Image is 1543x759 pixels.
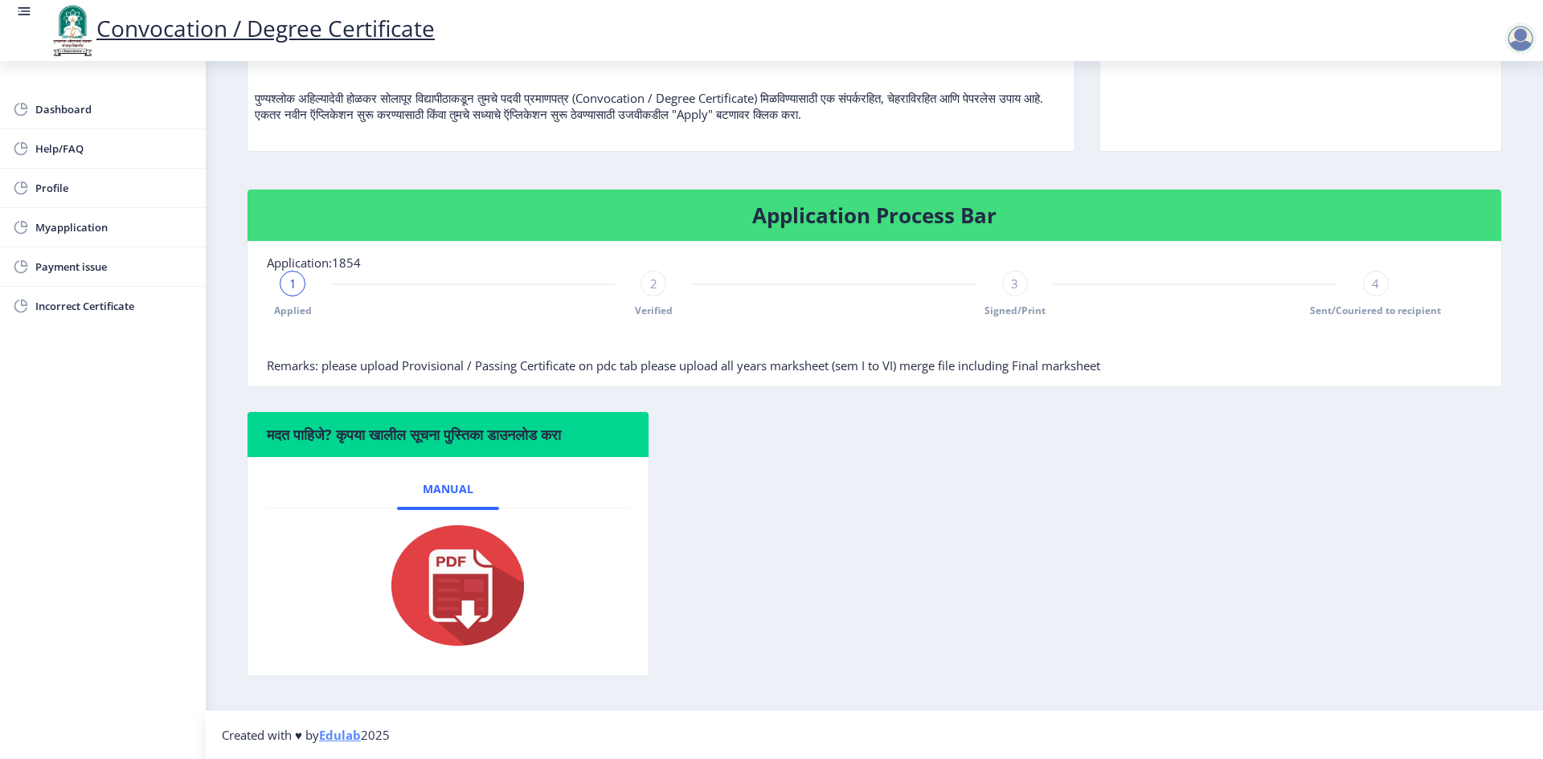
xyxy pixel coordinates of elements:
span: Remarks: please upload Provisional / Passing Certificate on pdc tab please upload all years marks... [267,357,1100,373]
h6: मदत पाहिजे? कृपया खालील सूचना पुस्तिका डाउनलोड करा [267,425,629,444]
img: logo [48,3,96,58]
a: Convocation / Degree Certificate [48,13,435,43]
span: Verified [635,304,673,317]
span: Signed/Print [984,304,1046,317]
span: Applied [274,304,312,317]
span: Payment issue [35,257,193,276]
span: Incorrect Certificate [35,296,193,316]
a: Edulab [319,727,361,743]
span: Application:1854 [267,255,361,271]
span: Myapplication [35,218,193,237]
h4: Application Process Bar [267,202,1482,228]
span: 1 [289,275,297,292]
span: 2 [650,275,657,292]
p: पुण्यश्लोक अहिल्यादेवी होळकर सोलापूर विद्यापीठाकडून तुमचे पदवी प्रमाणपत्र (Convocation / Degree C... [255,58,1067,122]
span: Help/FAQ [35,139,193,158]
span: Manual [423,483,473,496]
span: 3 [1011,275,1018,292]
span: Dashboard [35,100,193,119]
span: Sent/Couriered to recipient [1310,304,1441,317]
span: Created with ♥ by 2025 [222,727,390,743]
a: Manual [397,470,499,508]
span: 4 [1372,275,1379,292]
img: pdf.png [367,521,528,650]
span: Profile [35,178,193,198]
